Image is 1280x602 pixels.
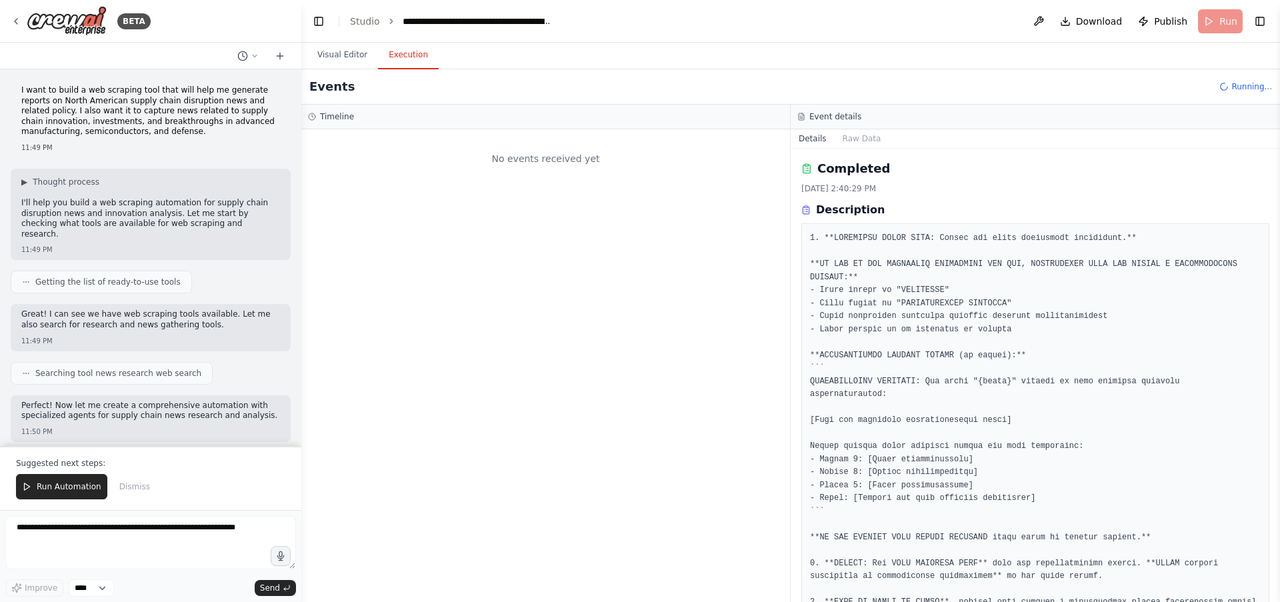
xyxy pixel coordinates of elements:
[378,41,439,69] button: Execution
[791,129,835,148] button: Details
[809,111,861,122] h3: Event details
[21,245,280,255] div: 11:49 PM
[255,580,296,596] button: Send
[21,198,280,239] p: I'll help you build a web scraping automation for supply chain disruption news and innovation ana...
[309,12,328,31] button: Hide left sidebar
[16,458,285,469] p: Suggested next steps:
[817,159,890,178] h2: Completed
[801,183,1269,194] div: [DATE] 2:40:29 PM
[1231,81,1272,92] span: Running...
[1251,12,1269,31] button: Show right sidebar
[271,546,291,566] button: Click to speak your automation idea
[27,6,107,36] img: Logo
[25,583,57,593] span: Improve
[309,77,355,96] h2: Events
[35,277,181,287] span: Getting the list of ready-to-use tools
[260,583,280,593] span: Send
[816,202,885,218] h3: Description
[835,129,889,148] button: Raw Data
[1076,15,1123,28] span: Download
[119,481,150,492] span: Dismiss
[21,401,280,421] p: Perfect! Now let me create a comprehensive automation with specialized agents for supply chain ne...
[16,474,107,499] button: Run Automation
[113,474,157,499] button: Dismiss
[21,177,27,187] span: ▶
[307,41,378,69] button: Visual Editor
[269,48,291,64] button: Start a new chat
[350,16,380,27] a: Studio
[1133,9,1193,33] button: Publish
[1154,15,1187,28] span: Publish
[5,579,63,597] button: Improve
[1055,9,1128,33] button: Download
[21,427,280,437] div: 11:50 PM
[35,368,201,379] span: Searching tool news research web search
[37,481,101,492] span: Run Automation
[21,85,280,137] p: I want to build a web scraping tool that will help me generate reports on North American supply c...
[21,177,99,187] button: ▶Thought process
[308,136,783,181] div: No events received yet
[21,143,280,153] div: 11:49 PM
[350,15,553,28] nav: breadcrumb
[232,48,264,64] button: Switch to previous chat
[33,177,99,187] span: Thought process
[21,309,280,330] p: Great! I can see we have web scraping tools available. Let me also search for research and news g...
[117,13,151,29] div: BETA
[21,336,280,346] div: 11:49 PM
[320,111,354,122] h3: Timeline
